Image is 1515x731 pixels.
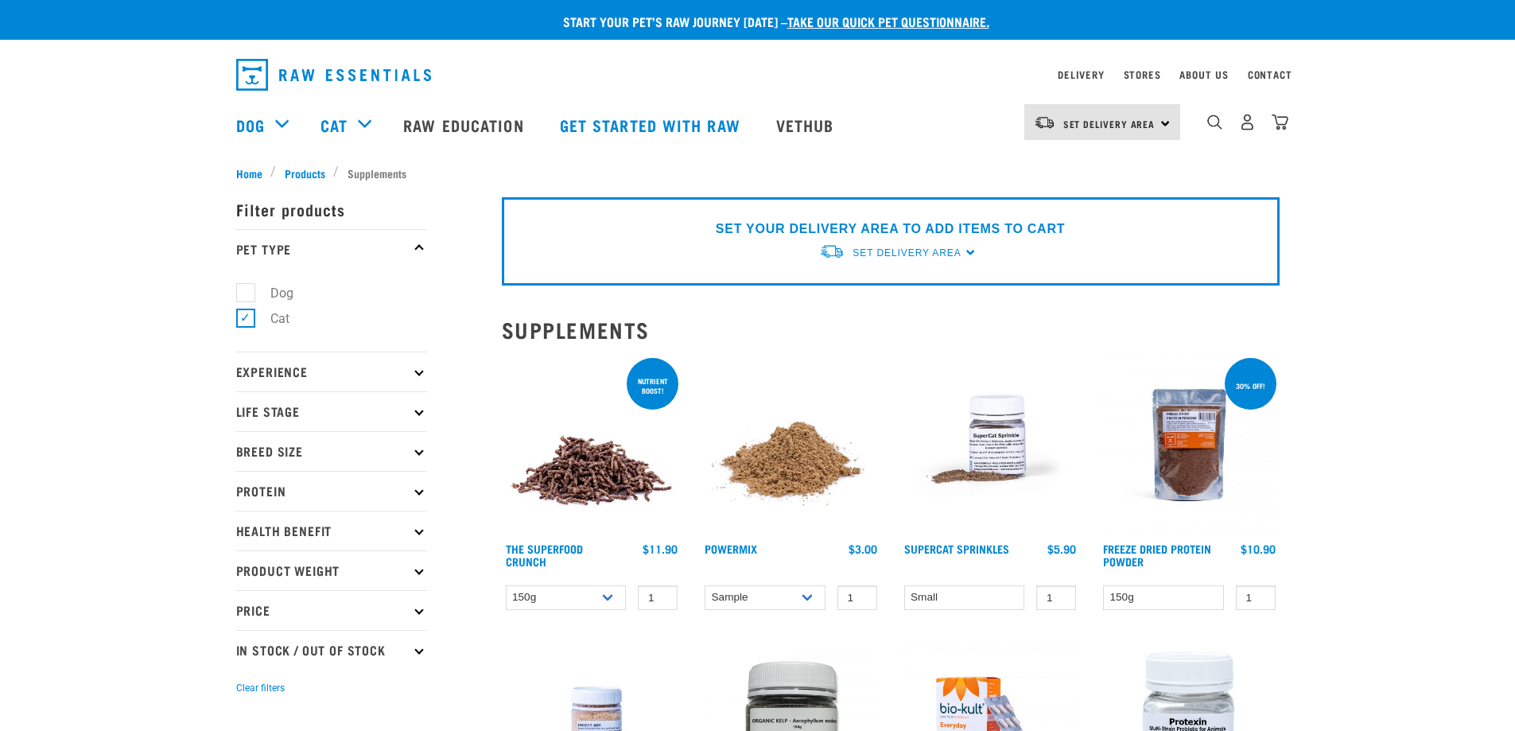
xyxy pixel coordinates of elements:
[1229,374,1272,398] div: 30% off!
[236,391,427,431] p: Life Stage
[236,229,427,269] p: Pet Type
[236,165,271,181] a: Home
[849,542,877,555] div: $3.00
[1272,114,1288,130] img: home-icon@2x.png
[900,355,1081,535] img: Plastic Container of SuperCat Sprinkles With Product Shown Outside Of The Bottle
[236,165,262,181] span: Home
[236,550,427,590] p: Product Weight
[1248,72,1292,77] a: Contact
[320,113,348,137] a: Cat
[701,355,881,535] img: Pile Of PowerMix For Pets
[236,165,1280,181] nav: breadcrumbs
[1241,542,1276,555] div: $10.90
[627,369,678,402] div: nutrient boost!
[1103,546,1211,564] a: Freeze Dried Protein Powder
[853,247,961,259] span: Set Delivery Area
[236,511,427,550] p: Health Benefit
[223,52,1292,97] nav: dropdown navigation
[638,585,678,610] input: 1
[1207,115,1222,130] img: home-icon-1@2x.png
[387,93,543,157] a: Raw Education
[236,352,427,391] p: Experience
[787,17,989,25] a: take our quick pet questionnaire.
[1058,72,1104,77] a: Delivery
[1047,542,1076,555] div: $5.90
[285,165,325,181] span: Products
[544,93,760,157] a: Get started with Raw
[904,546,1009,551] a: Supercat Sprinkles
[236,681,285,695] button: Clear filters
[1236,585,1276,610] input: 1
[236,431,427,471] p: Breed Size
[236,189,427,229] p: Filter products
[236,471,427,511] p: Protein
[236,630,427,670] p: In Stock / Out Of Stock
[760,93,854,157] a: Vethub
[716,220,1065,239] p: SET YOUR DELIVERY AREA TO ADD ITEMS TO CART
[1063,121,1156,126] span: Set Delivery Area
[502,355,682,535] img: 1311 Superfood Crunch 01
[705,546,757,551] a: Powermix
[1124,72,1161,77] a: Stores
[236,113,265,137] a: Dog
[245,309,296,329] label: Cat
[1034,115,1055,130] img: van-moving.png
[1036,585,1076,610] input: 1
[236,590,427,630] p: Price
[819,243,845,260] img: van-moving.png
[236,59,431,91] img: Raw Essentials Logo
[1179,72,1228,77] a: About Us
[276,165,333,181] a: Products
[837,585,877,610] input: 1
[1099,355,1280,535] img: FD Protein Powder
[643,542,678,555] div: $11.90
[1239,114,1256,130] img: user.png
[502,317,1280,342] h2: Supplements
[245,283,300,303] label: Dog
[506,546,583,564] a: The Superfood Crunch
